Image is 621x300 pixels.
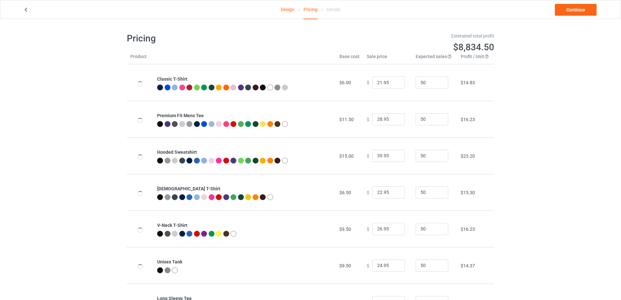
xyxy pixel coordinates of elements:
[157,186,220,191] b: [DEMOGRAPHIC_DATA] T-Shirt
[327,0,340,19] div: Details
[461,153,475,159] span: $23.20
[457,53,494,64] th: Profit / Unit
[165,267,170,273] img: heather_texture.png
[555,4,597,16] a: Continue
[367,153,369,158] span: $
[461,117,475,122] span: $16.23
[367,263,369,268] span: $
[186,121,192,127] img: heather_texture.png
[315,33,495,39] div: Estimated total profit
[281,0,294,19] a: Design
[461,190,475,195] span: $15.30
[339,190,351,195] span: $6.50
[157,150,197,155] b: Hooded Sweatshirt
[367,190,369,195] span: $
[127,53,154,64] th: Product
[461,263,475,268] span: $14.37
[339,117,354,122] span: $11.50
[363,53,412,64] th: Sale price
[157,223,187,228] b: V-Neck T-Shirt
[461,80,475,85] span: $14.83
[336,53,363,64] th: Base cost
[461,227,475,232] span: $16.23
[303,0,318,19] div: Pricing
[157,259,182,264] b: Unisex Tank
[367,117,369,122] span: $
[339,227,351,232] span: $9.50
[339,263,351,268] span: $9.50
[127,33,306,44] h1: Pricing
[367,226,369,231] span: $
[412,53,457,64] th: Expected sales
[157,113,204,118] b: Premium Fit Mens Tee
[157,76,187,82] b: Classic T-Shirt
[339,153,354,159] span: $15.00
[339,80,351,85] span: $6.00
[367,80,369,85] span: $
[274,85,280,90] img: heather_texture.png
[453,42,494,53] span: $8,834.50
